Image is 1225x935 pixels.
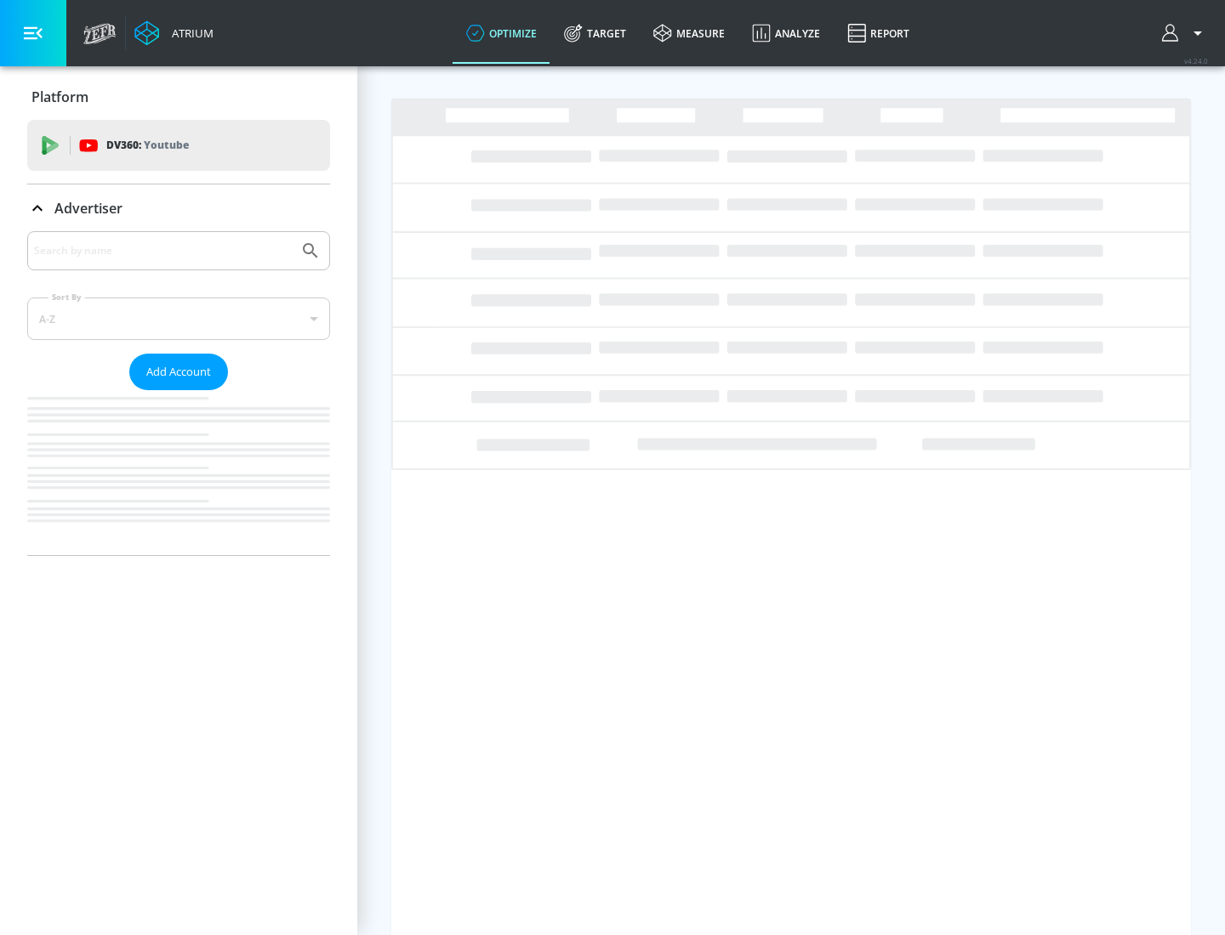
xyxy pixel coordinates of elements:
nav: list of Advertiser [27,390,330,555]
div: Advertiser [27,184,330,232]
p: DV360: [106,136,189,155]
p: Youtube [144,136,189,154]
span: Add Account [146,362,211,382]
a: Target [550,3,640,64]
p: Platform [31,88,88,106]
div: Platform [27,73,330,121]
input: Search by name [34,240,292,262]
label: Sort By [48,292,85,303]
a: Report [834,3,923,64]
span: v 4.24.0 [1184,56,1208,65]
a: measure [640,3,738,64]
button: Add Account [129,354,228,390]
div: DV360: Youtube [27,120,330,171]
a: Analyze [738,3,834,64]
div: Atrium [165,25,214,41]
div: Advertiser [27,231,330,555]
a: Atrium [134,20,214,46]
a: optimize [453,3,550,64]
div: A-Z [27,297,330,340]
p: Advertiser [54,199,122,218]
